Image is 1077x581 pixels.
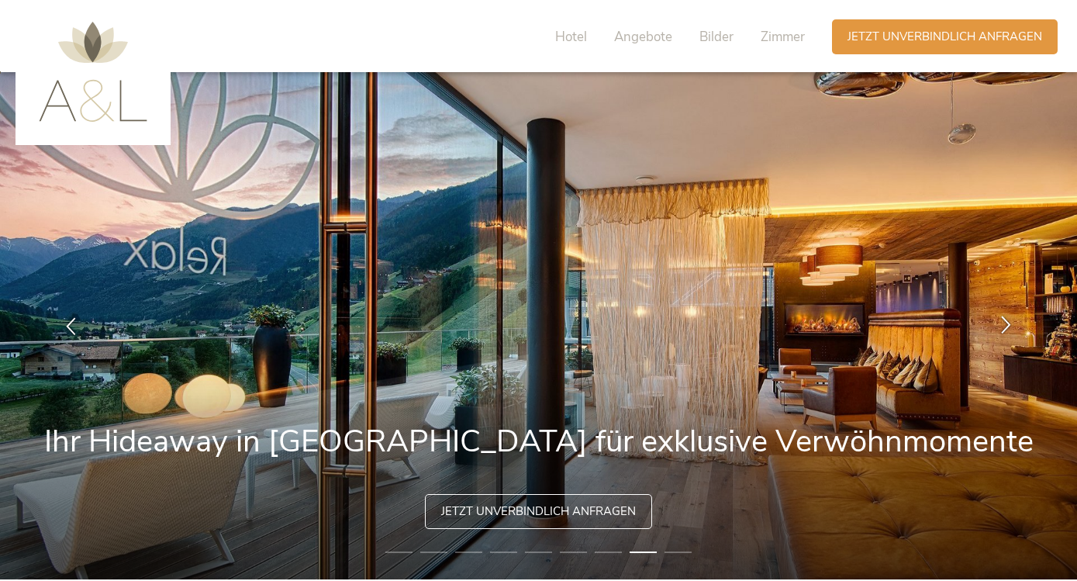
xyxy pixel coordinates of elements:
[847,29,1042,45] span: Jetzt unverbindlich anfragen
[441,503,636,520] span: Jetzt unverbindlich anfragen
[39,22,147,122] img: AMONTI & LUNARIS Wellnessresort
[699,28,734,46] span: Bilder
[761,28,805,46] span: Zimmer
[555,28,587,46] span: Hotel
[614,28,672,46] span: Angebote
